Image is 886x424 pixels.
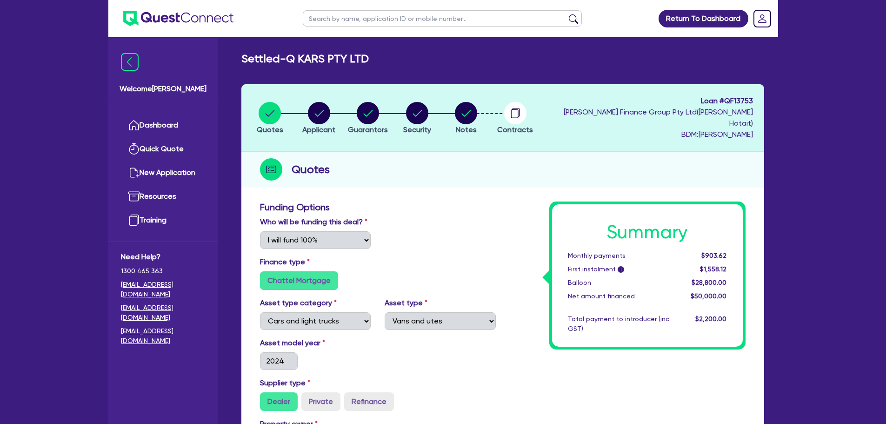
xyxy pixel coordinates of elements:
span: Guarantors [348,125,388,134]
a: Dropdown toggle [750,7,774,31]
span: Loan # QF13753 [542,95,753,107]
img: quest-connect-logo-blue [123,11,233,26]
a: Dashboard [121,114,205,137]
a: Quick Quote [121,137,205,161]
img: new-application [128,167,140,178]
a: Return To Dashboard [659,10,748,27]
img: step-icon [260,158,282,181]
button: Notes [454,101,478,136]
h3: Funding Options [260,202,496,213]
span: $2,200.00 [695,315,726,323]
button: Quotes [256,101,284,136]
div: Monthly payments [561,251,676,261]
span: $903.62 [701,252,726,259]
button: Applicant [302,101,336,136]
a: New Application [121,161,205,185]
button: Contracts [497,101,533,136]
label: Private [301,392,340,411]
span: Contracts [497,125,533,134]
div: First instalment [561,264,676,274]
span: 1300 465 363 [121,266,205,276]
label: Refinance [344,392,394,411]
h2: Settled - Q KARS PTY LTD [241,52,369,66]
div: Balloon [561,278,676,288]
img: resources [128,191,140,202]
img: quick-quote [128,143,140,155]
span: BDM: [PERSON_NAME] [542,129,753,140]
label: Asset type [385,297,427,309]
a: [EMAIL_ADDRESS][DOMAIN_NAME] [121,280,205,299]
h1: Summary [568,221,727,243]
a: [EMAIL_ADDRESS][DOMAIN_NAME] [121,303,205,323]
a: [EMAIL_ADDRESS][DOMAIN_NAME] [121,326,205,346]
label: Supplier type [260,377,310,389]
span: [PERSON_NAME] Finance Group Pty Ltd ( [PERSON_NAME] Hotait ) [564,108,753,128]
button: Guarantors [347,101,388,136]
span: Security [403,125,431,134]
span: Quotes [257,125,283,134]
span: Notes [456,125,477,134]
a: Training [121,209,205,232]
label: Dealer [260,392,298,411]
span: Welcome [PERSON_NAME] [120,83,207,94]
span: $28,800.00 [692,279,726,286]
label: Chattel Mortgage [260,271,338,290]
img: icon-menu-close [121,53,139,71]
h2: Quotes [292,161,330,178]
label: Asset type category [260,297,337,309]
label: Finance type [260,256,310,268]
button: Security [403,101,432,136]
span: Applicant [302,125,335,134]
div: Net amount financed [561,291,676,301]
span: i [618,266,624,273]
span: $50,000.00 [691,292,726,300]
span: $1,558.12 [700,265,726,273]
label: Who will be funding this deal? [260,216,367,228]
div: Total payment to introducer (inc GST) [561,314,676,334]
a: Resources [121,185,205,209]
img: training [128,215,140,226]
label: Asset model year [253,337,378,349]
input: Search by name, application ID or mobile number... [303,10,582,27]
span: Need Help? [121,251,205,262]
